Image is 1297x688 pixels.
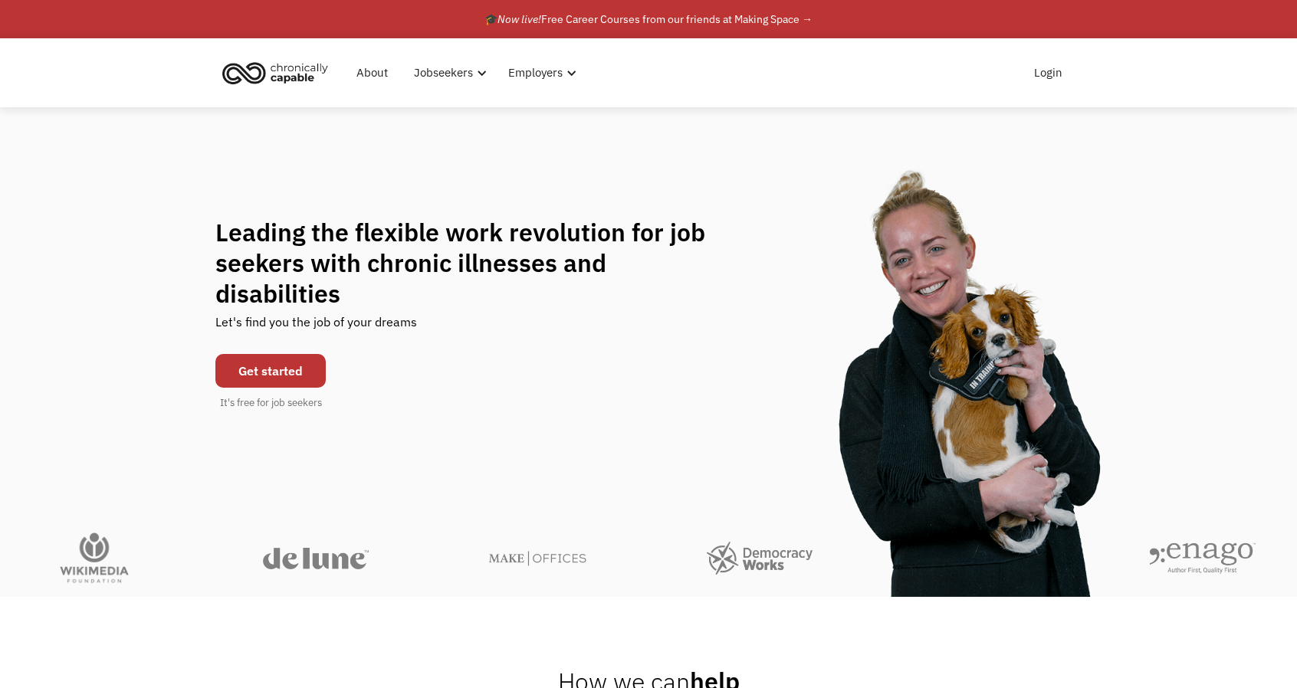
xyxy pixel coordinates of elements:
[484,10,813,28] div: 🎓 Free Career Courses from our friends at Making Space →
[215,217,735,309] h1: Leading the flexible work revolution for job seekers with chronic illnesses and disabilities
[218,56,333,90] img: Chronically Capable logo
[414,64,473,82] div: Jobseekers
[1025,48,1072,97] a: Login
[508,64,563,82] div: Employers
[215,309,417,346] div: Let's find you the job of your dreams
[497,12,541,26] em: Now live!
[215,354,326,388] a: Get started
[220,395,322,411] div: It's free for job seekers
[347,48,397,97] a: About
